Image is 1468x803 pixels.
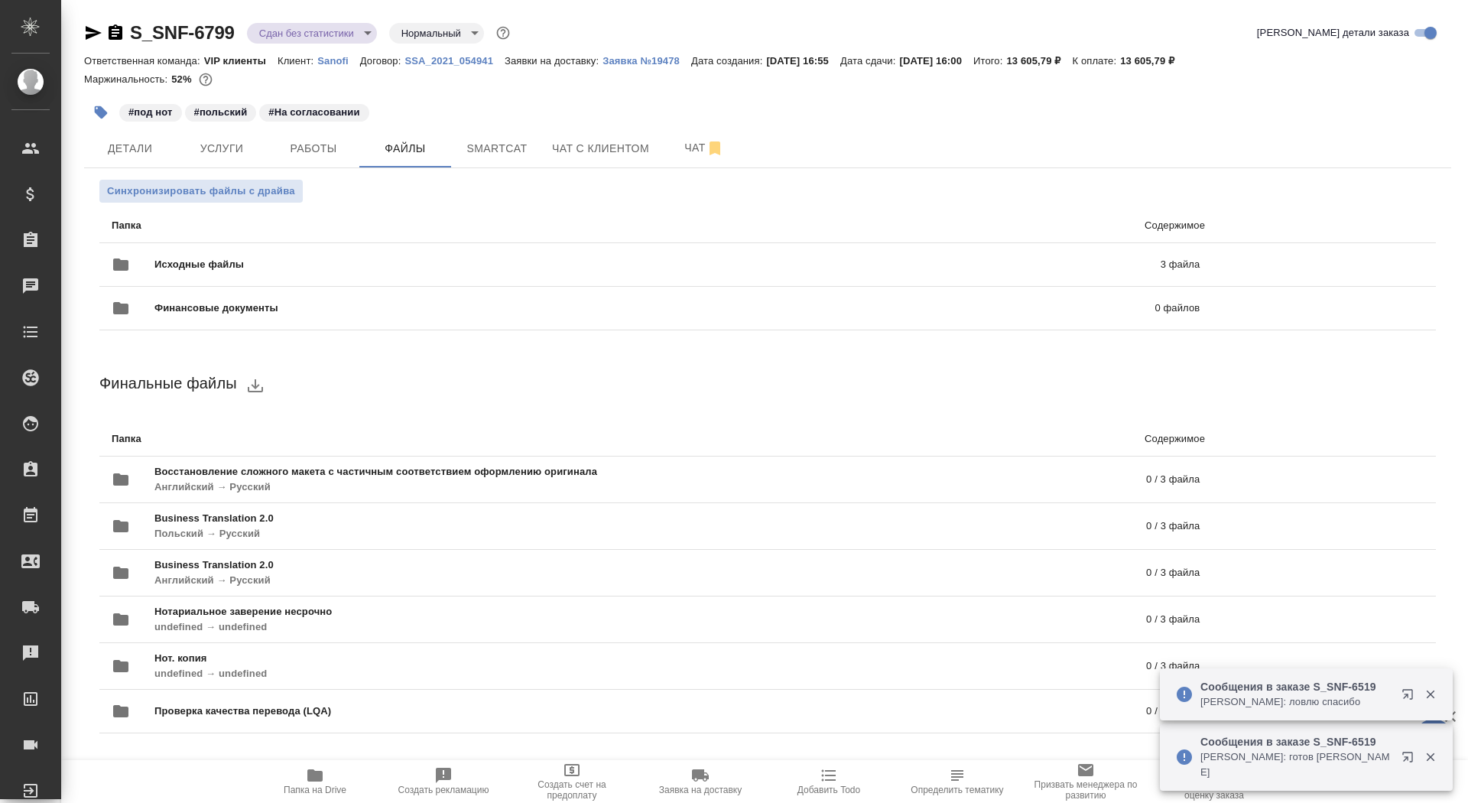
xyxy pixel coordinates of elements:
[1392,679,1429,716] button: Открыть в новой вкладке
[739,612,1200,627] p: 0 / 3 файла
[1200,694,1392,710] p: [PERSON_NAME]: ловлю спасибо
[102,554,139,591] button: folder
[102,693,139,730] button: folder
[130,22,235,43] a: S_SNF-6799
[185,139,258,158] span: Услуги
[154,480,872,495] p: Английский → Русский
[247,23,377,44] div: Сдан без статистики
[112,431,643,447] p: Папка
[710,565,1200,580] p: 0 / 3 файла
[194,105,248,120] p: #польский
[508,760,636,803] button: Создать счет на предоплату
[893,760,1021,803] button: Определить тематику
[317,54,360,67] a: Sanofi
[389,23,484,44] div: Сдан без статистики
[872,472,1200,487] p: 0 / 3 файла
[154,464,872,480] span: Восстановление сложного макета с частичным соответствием оформлению оригинала
[1120,55,1186,67] p: 13 605,79 ₽
[154,704,739,719] span: Проверка качества перевода (LQA)
[1006,55,1072,67] p: 13 605,79 ₽
[102,508,139,545] button: folder
[84,24,102,42] button: Скопировать ссылку для ЯМессенджера
[154,666,706,681] p: undefined → undefined
[765,760,893,803] button: Добавить Todo
[797,785,860,795] span: Добавить Todo
[493,23,513,43] button: Доп статусы указывают на важность/срочность заказа
[154,257,702,272] span: Исходные файлы
[106,24,125,42] button: Скопировать ссылку
[973,55,1006,67] p: Итого:
[1159,779,1269,801] span: Скопировать ссылку на оценку заказа
[643,218,1205,233] p: Содержимое
[602,55,691,67] p: Заявка №19478
[154,604,739,619] span: Нотариальное заверение несрочно
[397,27,466,40] button: Нормальный
[404,55,505,67] p: SSA_2021_054941
[237,367,274,404] button: download
[278,55,317,67] p: Клиент:
[268,105,359,120] p: #На согласовании
[251,760,379,803] button: Папка на Drive
[1392,742,1429,779] button: Открыть в новой вкладке
[112,218,643,233] p: Папка
[739,704,1200,719] p: 0 / 3 файла
[1072,55,1120,67] p: К оплате:
[154,573,710,588] p: Английский → Русский
[317,55,360,67] p: Sanofi
[716,301,1200,316] p: 0 файлов
[1200,734,1392,749] p: Сообщения в заказе S_SNF-6519
[1150,760,1278,803] button: Скопировать ссылку на оценку заказа
[1021,760,1150,803] button: Призвать менеджера по развитию
[277,139,350,158] span: Работы
[1414,750,1446,764] button: Закрыть
[460,139,534,158] span: Smartcat
[706,139,724,158] svg: Отписаться
[93,139,167,158] span: Детали
[84,73,171,85] p: Маржинальность:
[643,431,1205,447] p: Содержимое
[154,651,706,666] span: Нот. копия
[505,55,602,67] p: Заявки на доставку:
[284,785,346,795] span: Папка на Drive
[517,779,627,801] span: Создать счет на предоплату
[84,96,118,129] button: Добавить тэг
[154,511,710,526] span: Business Translation 2.0
[1200,749,1392,780] p: [PERSON_NAME]: готов [PERSON_NAME]
[255,27,359,40] button: Сдан без статистики
[183,105,258,118] span: польский
[659,785,742,795] span: Заявка на доставку
[710,519,1200,534] p: 0 / 3 файла
[360,55,405,67] p: Договор:
[911,785,1003,795] span: Определить тематику
[766,55,840,67] p: [DATE] 16:55
[702,257,1200,272] p: 3 файла
[899,55,973,67] p: [DATE] 16:00
[84,55,204,67] p: Ответственная команда:
[204,55,278,67] p: VIP клиенты
[667,138,741,158] span: Чат
[1414,688,1446,701] button: Закрыть
[102,290,139,327] button: folder
[840,55,899,67] p: Дата сдачи:
[102,648,139,684] button: folder
[154,558,710,573] span: Business Translation 2.0
[706,658,1200,674] p: 0 / 3 файла
[369,139,442,158] span: Файлы
[102,601,139,638] button: folder
[1200,679,1392,694] p: Сообщения в заказе S_SNF-6519
[171,73,195,85] p: 52%
[154,301,716,316] span: Финансовые документы
[154,526,710,541] p: Польский → Русский
[636,760,765,803] button: Заявка на доставку
[128,105,173,120] p: #под нот
[398,785,489,795] span: Создать рекламацию
[1031,779,1141,801] span: Призвать менеджера по развитию
[99,375,237,392] span: Финальные файлы
[379,760,508,803] button: Создать рекламацию
[691,55,766,67] p: Дата создания:
[118,105,183,118] span: под нот
[552,139,649,158] span: Чат с клиентом
[1257,25,1409,41] span: [PERSON_NAME] детали заказа
[99,180,303,203] button: Синхронизировать файлы с драйва
[102,246,139,283] button: folder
